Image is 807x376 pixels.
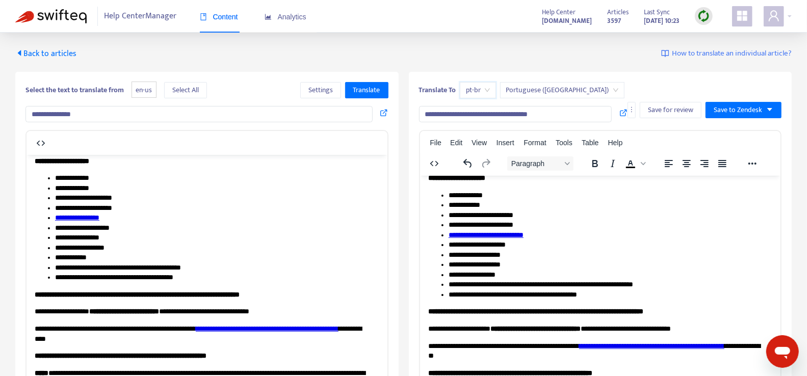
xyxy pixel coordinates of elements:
[466,83,490,98] span: pt-br
[695,156,713,171] button: Align right
[542,15,592,26] a: [DOMAIN_NAME]
[459,156,476,171] button: Undo
[265,13,272,20] span: area-chart
[200,13,238,21] span: Content
[628,106,635,113] span: more
[506,83,618,98] span: Portuguese (Brazil)
[200,13,207,20] span: book
[497,139,514,147] span: Insert
[164,82,207,98] button: Select All
[507,156,573,171] button: Block Paragraph
[648,104,693,116] span: Save for review
[132,82,157,98] span: en-us
[477,156,494,171] button: Redo
[586,156,603,171] button: Bold
[556,139,572,147] span: Tools
[713,156,731,171] button: Justify
[714,104,762,116] span: Save to Zendesk
[300,82,341,98] button: Settings
[582,139,598,147] span: Table
[628,102,636,118] button: more
[672,48,792,60] span: How to translate an individual article?
[621,156,647,171] div: Text color Black
[511,159,561,168] span: Paragraph
[678,156,695,171] button: Align center
[542,7,576,18] span: Help Center
[419,84,456,96] b: Translate To
[430,139,441,147] span: File
[644,7,670,18] span: Last Sync
[706,102,782,118] button: Save to Zendeskcaret-down
[172,85,199,96] span: Select All
[640,102,701,118] button: Save for review
[472,139,487,147] span: View
[524,139,546,147] span: Format
[766,335,799,368] iframe: Button to launch messaging window
[345,82,388,98] button: Translate
[15,9,87,23] img: Swifteq
[766,106,773,113] span: caret-down
[265,13,306,21] span: Analytics
[743,156,761,171] button: Reveal or hide additional toolbar items
[450,139,462,147] span: Edit
[661,49,669,58] img: image-link
[644,15,680,26] strong: [DATE] 10:23
[25,84,124,96] b: Select the text to translate from
[607,15,621,26] strong: 3597
[604,156,621,171] button: Italic
[15,47,76,61] span: Back to articles
[608,139,623,147] span: Help
[660,156,677,171] button: Align left
[661,48,792,60] a: How to translate an individual article?
[105,7,177,26] span: Help Center Manager
[768,10,780,22] span: user
[15,49,23,57] span: caret-left
[353,85,380,96] span: Translate
[736,10,748,22] span: appstore
[697,10,710,22] img: sync.dc5367851b00ba804db3.png
[308,85,333,96] span: Settings
[607,7,629,18] span: Articles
